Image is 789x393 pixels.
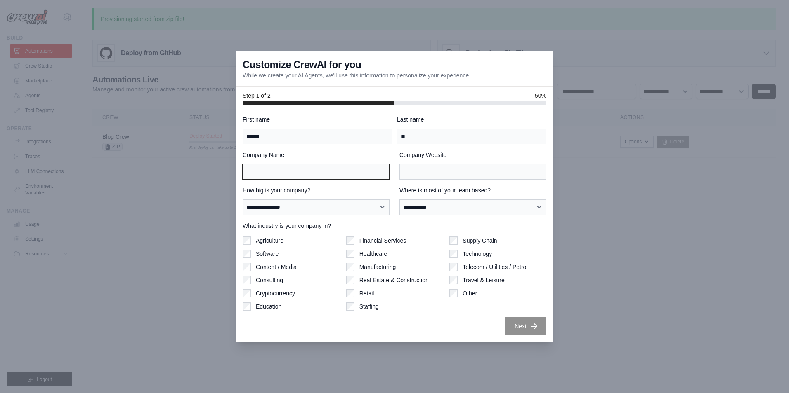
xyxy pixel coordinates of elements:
[243,91,271,100] span: Step 1 of 2
[243,186,390,194] label: How big is your company?
[256,302,281,311] label: Education
[359,250,387,258] label: Healthcare
[463,276,504,284] label: Travel & Leisure
[256,263,297,271] label: Content / Media
[243,71,470,80] p: While we create your AI Agents, we'll use this information to personalize your experience.
[359,302,379,311] label: Staffing
[463,263,526,271] label: Telecom / Utilities / Petro
[359,289,374,297] label: Retail
[399,151,546,159] label: Company Website
[359,276,429,284] label: Real Estate & Construction
[359,263,396,271] label: Manufacturing
[243,151,390,159] label: Company Name
[256,276,283,284] label: Consulting
[359,236,406,245] label: Financial Services
[243,58,361,71] h3: Customize CrewAI for you
[397,115,546,124] label: Last name
[505,317,546,335] button: Next
[256,236,283,245] label: Agriculture
[256,289,295,297] label: Cryptocurrency
[463,236,497,245] label: Supply Chain
[463,250,492,258] label: Technology
[399,186,546,194] label: Where is most of your team based?
[243,222,546,230] label: What industry is your company in?
[243,115,392,124] label: First name
[535,91,546,100] span: 50%
[256,250,279,258] label: Software
[463,289,477,297] label: Other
